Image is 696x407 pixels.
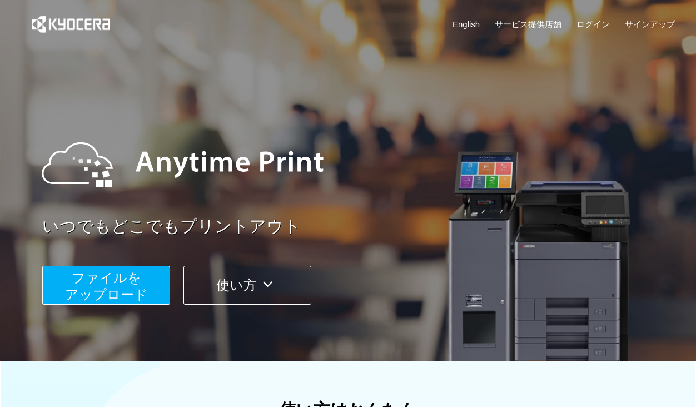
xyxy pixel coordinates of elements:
[65,270,148,302] span: ファイルを ​​アップロード
[42,266,170,305] button: ファイルを​​アップロード
[625,18,675,30] a: サインアップ
[42,215,682,239] a: いつでもどこでもプリントアウト
[183,266,311,305] button: 使い方
[576,18,610,30] a: ログイン
[453,18,480,30] a: English
[495,18,561,30] a: サービス提供店舗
